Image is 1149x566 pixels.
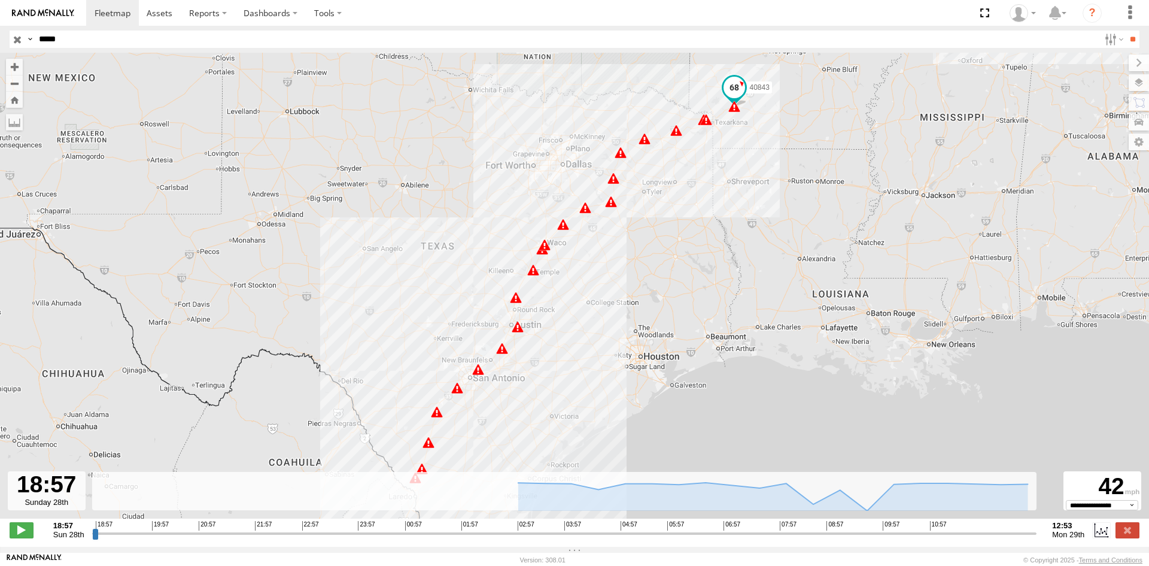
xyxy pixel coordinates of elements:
button: Zoom Home [6,92,23,108]
span: 21:57 [255,521,272,531]
label: Close [1115,522,1139,538]
div: 42 [1065,473,1139,500]
div: Carlos Ortiz [1005,4,1040,22]
img: rand-logo.svg [12,9,74,17]
button: Zoom out [6,75,23,92]
a: Terms and Conditions [1079,556,1142,564]
span: 23:57 [358,521,375,531]
button: Zoom in [6,59,23,75]
span: 02:57 [518,521,534,531]
span: 40843 [750,83,770,92]
label: Play/Stop [10,522,34,538]
span: 07:57 [780,521,797,531]
strong: 18:57 [53,521,84,530]
span: 04:57 [621,521,637,531]
span: 01:57 [461,521,478,531]
span: 18:57 [96,521,113,531]
label: Search Filter Options [1100,31,1126,48]
strong: 12:53 [1052,521,1084,530]
i: ? [1083,4,1102,23]
div: Version: 308.01 [520,556,566,564]
span: Mon 29th Sep 2025 [1052,530,1084,539]
label: Map Settings [1129,134,1149,150]
span: 10:57 [930,521,947,531]
span: 08:57 [826,521,843,531]
a: Visit our Website [7,554,62,566]
label: Search Query [25,31,35,48]
span: 06:57 [724,521,740,531]
span: 22:57 [302,521,319,531]
span: 20:57 [199,521,215,531]
span: Sun 28th Sep 2025 [53,530,84,539]
span: 00:57 [405,521,422,531]
div: © Copyright 2025 - [1023,556,1142,564]
label: Measure [6,114,23,131]
span: 09:57 [883,521,899,531]
span: 05:57 [667,521,684,531]
span: 19:57 [152,521,169,531]
span: 03:57 [564,521,581,531]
